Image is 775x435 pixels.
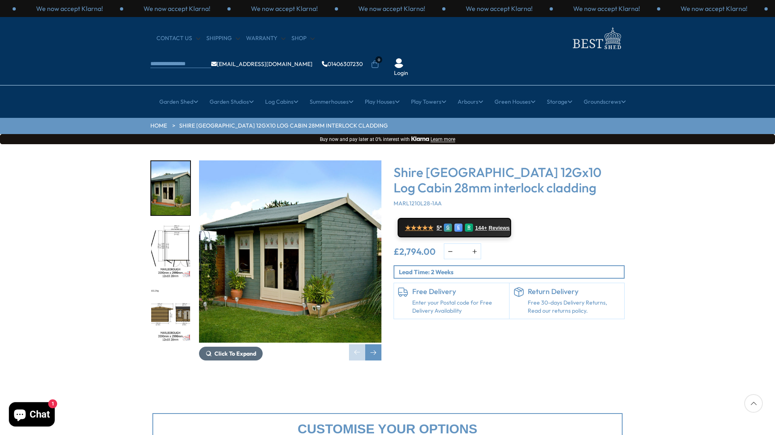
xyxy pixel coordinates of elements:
div: 1 / 16 [150,160,191,216]
div: 1 / 16 [199,160,381,360]
img: 12x10MarlboroughSTDELEVATIONSMMFT28mmTEMP_56476c18-d6f5-457f-ac15-447675c32051_200x200.jpg [151,288,190,342]
div: 3 / 16 [150,287,191,343]
a: Green Houses [495,92,535,112]
img: Shire Marlborough 12Gx10 Log Cabin 28mm interlock cladding - Best Shed [199,160,381,343]
h6: Free Delivery [412,287,505,296]
a: Play Towers [411,92,446,112]
p: Lead Time: 2 Weeks [399,268,624,276]
div: 3 / 3 [338,4,445,13]
a: Shipping [206,34,240,43]
div: 1 / 3 [123,4,231,13]
span: 144+ [475,225,487,231]
a: HOME [150,122,167,130]
div: Previous slide [349,344,365,360]
p: We now accept Klarna! [681,4,747,13]
span: ★★★★★ [405,224,433,232]
div: 3 / 3 [16,4,123,13]
a: Warranty [246,34,285,43]
a: 01406307230 [322,61,363,67]
a: Login [394,69,408,77]
span: Reviews [489,225,510,231]
a: Shop [291,34,315,43]
a: Groundscrews [584,92,626,112]
div: R [465,224,473,232]
p: Free 30-days Delivery Returns, Read our returns policy. [528,299,621,315]
span: MARL1210L28-1AA [394,200,442,207]
inbox-online-store-chat: Shopify online store chat [6,402,57,429]
img: logo [568,25,625,51]
button: Click To Expand [199,347,263,360]
a: Play Houses [365,92,400,112]
span: 0 [375,56,382,63]
p: We now accept Klarna! [36,4,103,13]
a: Enter your Postal code for Free Delivery Availability [412,299,505,315]
div: 2 / 3 [231,4,338,13]
div: 2 / 16 [150,224,191,279]
a: 0 [371,60,379,68]
p: We now accept Klarna! [358,4,425,13]
img: Marlborough_7_3123f303-0f06-4683-a69a-de8e16965eae_200x200.jpg [151,161,190,215]
p: We now accept Klarna! [143,4,210,13]
a: ★★★★★ 5* G E R 144+ Reviews [398,218,511,237]
a: Shire [GEOGRAPHIC_DATA] 12Gx10 Log Cabin 28mm interlock cladding [179,122,388,130]
h6: Return Delivery [528,287,621,296]
a: Log Cabins [265,92,298,112]
h3: Shire [GEOGRAPHIC_DATA] 12Gx10 Log Cabin 28mm interlock cladding [394,164,625,196]
a: Garden Studios [210,92,254,112]
p: We now accept Klarna! [466,4,533,13]
p: We now accept Klarna! [573,4,640,13]
div: 1 / 3 [445,4,553,13]
div: 2 / 3 [553,4,660,13]
a: [EMAIL_ADDRESS][DOMAIN_NAME] [211,61,313,67]
p: We now accept Klarna! [251,4,318,13]
div: 3 / 3 [660,4,768,13]
a: Summerhouses [310,92,353,112]
div: Next slide [365,344,381,360]
span: Click To Expand [214,350,256,357]
img: User Icon [394,58,404,68]
a: Storage [547,92,572,112]
a: Garden Shed [159,92,198,112]
a: CONTACT US [156,34,200,43]
a: Arbours [458,92,483,112]
ins: £2,794.00 [394,247,436,256]
div: E [454,224,462,232]
img: 12x10MarlboroughSTDFLOORPLANMMFT28mmTEMP_dcc92798-60a6-423a-957c-a89463604aa4_200x200.jpg [151,225,190,279]
div: G [444,224,452,232]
